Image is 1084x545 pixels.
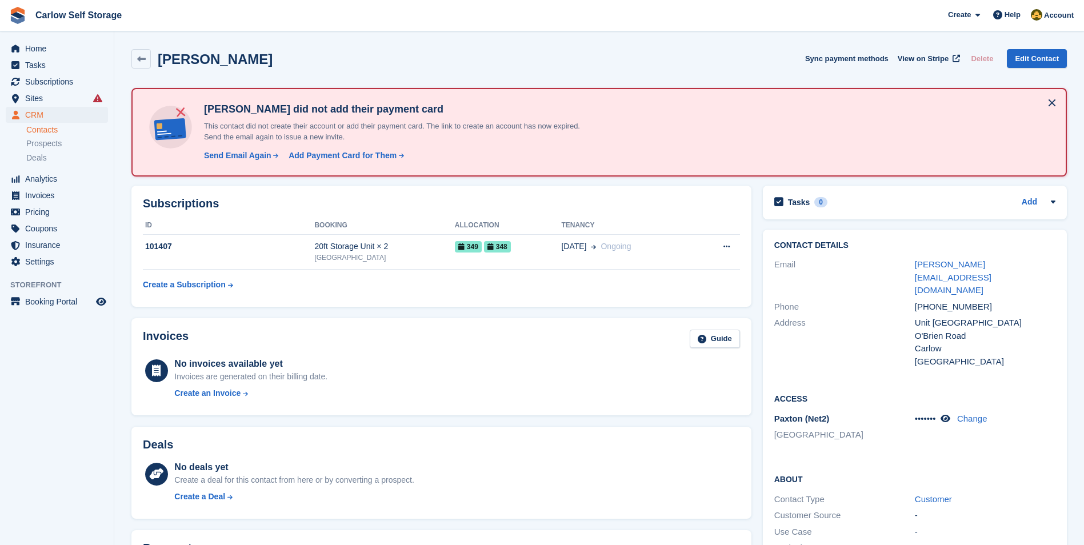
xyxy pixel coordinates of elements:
[1031,9,1042,21] img: Kevin Moore
[94,295,108,308] a: Preview store
[174,474,414,486] div: Create a deal for this contact from here or by converting a prospect.
[146,103,195,151] img: no-card-linked-e7822e413c904bf8b177c4d89f31251c4716f9871600ec3ca5bfc59e148c83f4.svg
[26,125,108,135] a: Contacts
[6,204,108,220] a: menu
[25,107,94,123] span: CRM
[143,217,314,235] th: ID
[6,57,108,73] a: menu
[915,526,1055,539] div: -
[774,316,915,368] div: Address
[6,187,108,203] a: menu
[601,242,631,251] span: Ongoing
[143,241,314,253] div: 101407
[25,57,94,73] span: Tasks
[774,473,1055,484] h2: About
[774,392,1055,404] h2: Access
[143,279,226,291] div: Create a Subscription
[6,171,108,187] a: menu
[143,274,233,295] a: Create a Subscription
[915,355,1055,368] div: [GEOGRAPHIC_DATA]
[143,330,189,348] h2: Invoices
[774,428,915,442] li: [GEOGRAPHIC_DATA]
[915,342,1055,355] div: Carlow
[1044,10,1074,21] span: Account
[6,237,108,253] a: menu
[158,51,273,67] h2: [PERSON_NAME]
[93,94,102,103] i: Smart entry sync failures have occurred
[31,6,126,25] a: Carlow Self Storage
[915,300,1055,314] div: [PHONE_NUMBER]
[25,171,94,187] span: Analytics
[174,491,414,503] a: Create a Deal
[915,509,1055,522] div: -
[774,241,1055,250] h2: Contact Details
[774,258,915,297] div: Email
[10,279,114,291] span: Storefront
[25,74,94,90] span: Subscriptions
[774,493,915,506] div: Contact Type
[6,294,108,310] a: menu
[26,138,108,150] a: Prospects
[199,121,599,143] p: This contact did not create their account or add their payment card. The link to create an accoun...
[174,387,327,399] a: Create an Invoice
[774,300,915,314] div: Phone
[6,74,108,90] a: menu
[966,49,998,68] button: Delete
[915,330,1055,343] div: O'Brien Road
[1022,196,1037,209] a: Add
[788,197,810,207] h2: Tasks
[199,103,599,116] h4: [PERSON_NAME] did not add their payment card
[814,197,827,207] div: 0
[174,357,327,371] div: No invoices available yet
[25,254,94,270] span: Settings
[805,49,889,68] button: Sync payment methods
[561,241,586,253] span: [DATE]
[25,204,94,220] span: Pricing
[774,509,915,522] div: Customer Source
[893,49,962,68] a: View on Stripe
[6,254,108,270] a: menu
[204,150,271,162] div: Send Email Again
[25,294,94,310] span: Booking Portal
[174,371,327,383] div: Invoices are generated on their billing date.
[690,330,740,348] a: Guide
[143,197,740,210] h2: Subscriptions
[289,150,397,162] div: Add Payment Card for Them
[314,241,454,253] div: 20ft Storage Unit × 2
[915,259,991,295] a: [PERSON_NAME][EMAIL_ADDRESS][DOMAIN_NAME]
[25,221,94,237] span: Coupons
[6,41,108,57] a: menu
[25,41,94,57] span: Home
[26,153,47,163] span: Deals
[948,9,971,21] span: Create
[143,438,173,451] h2: Deals
[6,107,108,123] a: menu
[957,414,987,423] a: Change
[898,53,949,65] span: View on Stripe
[484,241,511,253] span: 348
[915,494,952,504] a: Customer
[174,387,241,399] div: Create an Invoice
[174,491,225,503] div: Create a Deal
[561,217,694,235] th: Tenancy
[6,221,108,237] a: menu
[26,152,108,164] a: Deals
[774,414,830,423] span: Paxton (Net2)
[174,460,414,474] div: No deals yet
[284,150,405,162] a: Add Payment Card for Them
[774,526,915,539] div: Use Case
[314,217,454,235] th: Booking
[1007,49,1067,68] a: Edit Contact
[915,414,936,423] span: •••••••
[25,90,94,106] span: Sites
[455,241,482,253] span: 349
[25,187,94,203] span: Invoices
[314,253,454,263] div: [GEOGRAPHIC_DATA]
[26,138,62,149] span: Prospects
[455,217,562,235] th: Allocation
[6,90,108,106] a: menu
[915,316,1055,330] div: Unit [GEOGRAPHIC_DATA]
[25,237,94,253] span: Insurance
[1005,9,1021,21] span: Help
[9,7,26,24] img: stora-icon-8386f47178a22dfd0bd8f6a31ec36ba5ce8667c1dd55bd0f319d3a0aa187defe.svg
